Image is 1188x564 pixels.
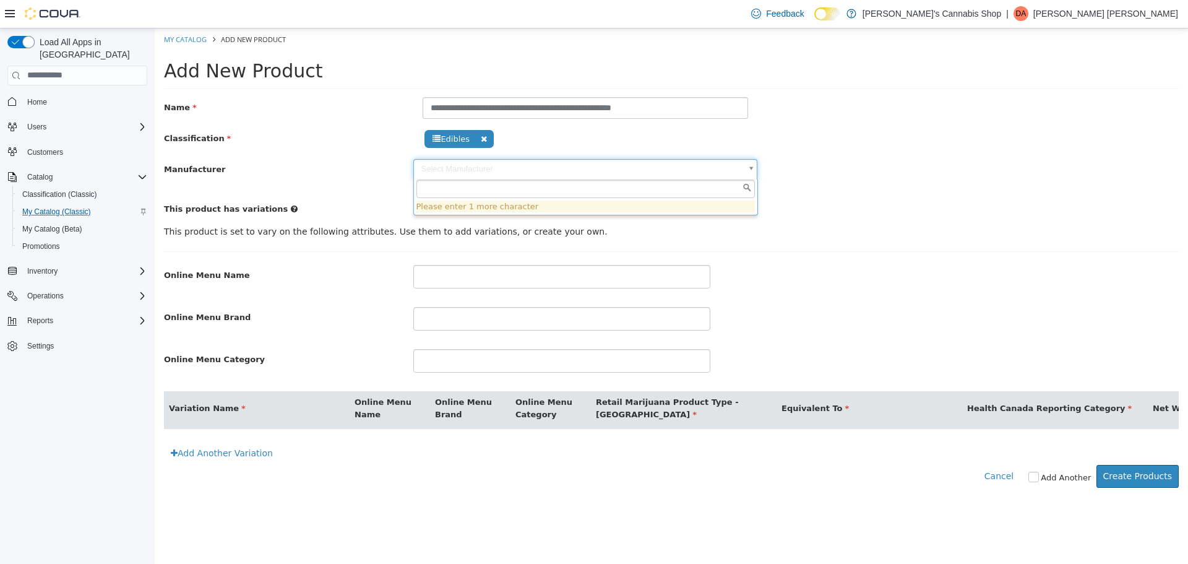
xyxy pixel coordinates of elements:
span: My Catalog (Classic) [22,207,91,217]
span: Classification (Classic) [22,189,97,199]
button: Reports [2,312,152,329]
button: Operations [2,287,152,305]
span: Customers [27,147,63,157]
span: Home [22,94,147,110]
a: Settings [22,339,59,354]
span: Inventory [22,264,147,279]
a: My Catalog (Classic) [17,204,96,219]
button: Users [22,119,51,134]
button: Reports [22,313,58,328]
span: Reports [22,313,147,328]
button: Inventory [2,262,152,280]
button: Home [2,93,152,111]
nav: Complex example [7,88,147,388]
a: My Catalog (Beta) [17,222,87,236]
button: Operations [22,289,69,303]
a: Classification (Classic) [17,187,102,202]
button: Inventory [22,264,62,279]
img: Cova [25,7,80,20]
span: Settings [22,338,147,354]
span: Customers [22,144,147,160]
a: Home [22,95,52,110]
span: Users [27,122,46,132]
span: Operations [22,289,147,303]
span: My Catalog (Beta) [22,224,82,234]
button: Settings [2,337,152,355]
span: Classification (Classic) [17,187,147,202]
span: Catalog [27,172,53,182]
a: Customers [22,145,68,160]
span: Users [22,119,147,134]
button: My Catalog (Beta) [12,220,152,238]
span: Operations [27,291,64,301]
span: DA [1015,6,1026,21]
span: My Catalog (Beta) [17,222,147,236]
div: Dylan Ann McKinney [1014,6,1028,21]
span: Inventory [27,266,58,276]
span: Reports [27,316,53,326]
p: [PERSON_NAME] [PERSON_NAME] [1033,6,1178,21]
p: [PERSON_NAME]'s Cannabis Shop [863,6,1001,21]
span: Home [27,97,47,107]
button: Catalog [22,170,58,184]
a: Feedback [746,1,809,26]
span: Dark Mode [814,20,815,21]
span: Promotions [17,239,147,254]
p: | [1006,6,1009,21]
span: Load All Apps in [GEOGRAPHIC_DATA] [35,36,147,61]
button: Catalog [2,168,152,186]
button: Users [2,118,152,136]
a: Promotions [17,239,65,254]
span: Promotions [22,241,60,251]
button: Classification (Classic) [12,186,152,203]
button: Customers [2,143,152,161]
span: Settings [27,341,54,351]
span: My Catalog (Classic) [17,204,147,219]
li: Please enter 1 more character [262,172,600,184]
span: Feedback [766,7,804,20]
input: Dark Mode [814,7,840,20]
button: Promotions [12,238,152,255]
button: My Catalog (Classic) [12,203,152,220]
span: Catalog [22,170,147,184]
